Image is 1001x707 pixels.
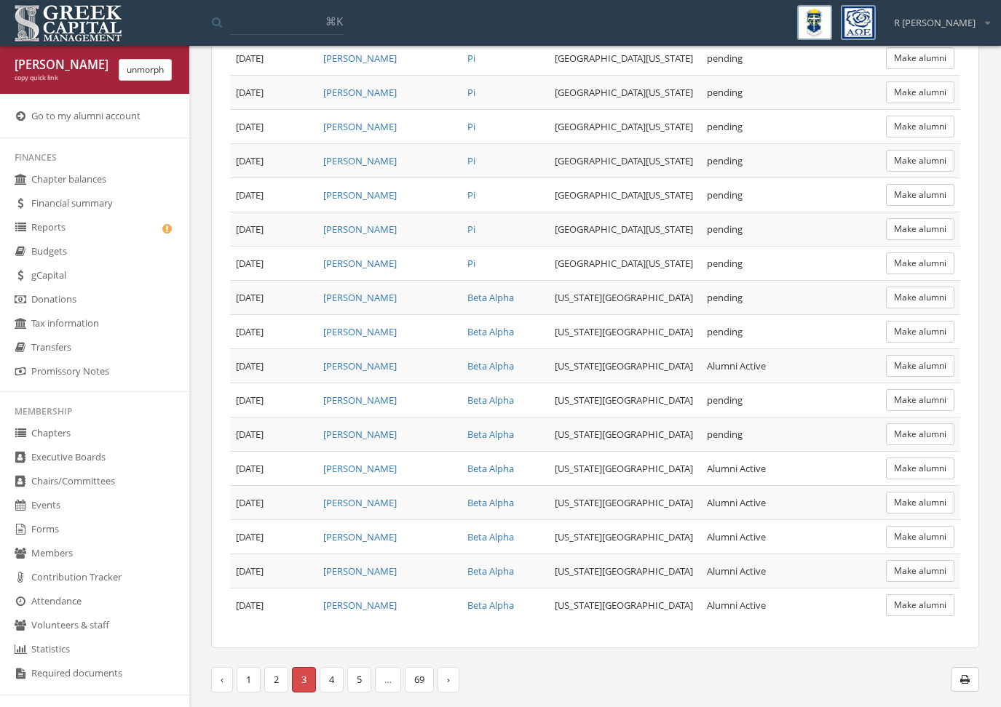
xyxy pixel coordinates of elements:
[236,496,264,509] span: [DATE]
[264,667,288,692] a: 2
[236,291,264,304] span: [DATE]
[886,150,954,172] button: Make alumni
[236,530,264,543] span: [DATE]
[467,530,514,543] a: Beta Alpha
[236,120,264,133] span: [DATE]
[467,599,514,612] a: Beta Alpha
[467,496,514,509] a: Beta Alpha
[701,554,880,588] td: Alumni Active
[886,116,954,137] button: Make alumni
[323,223,397,236] a: [PERSON_NAME]
[15,73,108,83] div: copy quick link
[376,667,401,692] li: More
[701,520,880,554] td: Alumni Active
[236,325,264,338] span: [DATE]
[549,247,701,281] td: [GEOGRAPHIC_DATA][US_STATE]
[701,315,880,349] td: pending
[323,428,397,441] a: [PERSON_NAME]
[237,667,261,692] a: 1
[549,110,701,144] td: [GEOGRAPHIC_DATA][US_STATE]
[886,321,954,343] button: Make alumni
[549,178,701,212] td: [GEOGRAPHIC_DATA][US_STATE]
[323,86,397,99] span: [PERSON_NAME]
[886,252,954,274] button: Make alumni
[323,530,397,543] a: [PERSON_NAME]
[236,394,264,407] span: [DATE]
[236,223,264,236] span: [DATE]
[701,588,880,623] td: Alumni Active
[886,81,954,103] button: Make alumni
[701,144,880,178] td: pending
[325,14,343,28] span: ⌘K
[211,667,233,692] a: ‹
[701,247,880,281] td: pending
[549,383,701,418] td: [US_STATE][GEOGRAPHIC_DATA]
[886,389,954,411] button: Make alumni
[467,564,514,578] a: Beta Alpha
[701,383,880,418] td: pending
[467,257,475,270] a: Pi
[701,452,880,486] td: Alumni Active
[885,5,990,30] div: R [PERSON_NAME]
[119,59,172,81] button: unmorph
[236,188,264,201] span: [DATE]
[886,47,954,69] button: Make alumni
[323,599,397,612] span: [PERSON_NAME]
[549,486,701,520] td: [US_STATE][GEOGRAPHIC_DATA]
[549,144,701,178] td: [GEOGRAPHIC_DATA][US_STATE]
[347,667,371,692] a: 5
[701,349,880,383] td: Alumni Active
[701,418,880,452] td: pending
[236,359,264,372] span: [DATE]
[467,462,514,475] a: Beta Alpha
[549,418,701,452] td: [US_STATE][GEOGRAPHIC_DATA]
[549,281,701,315] td: [US_STATE][GEOGRAPHIC_DATA]
[323,154,397,167] a: [PERSON_NAME]
[701,212,880,247] td: pending
[323,359,397,372] a: [PERSON_NAME]
[701,41,880,76] td: pending
[236,462,264,475] span: [DATE]
[236,86,264,99] span: [DATE]
[323,291,397,304] a: [PERSON_NAME]
[894,16,976,30] span: R [PERSON_NAME]
[323,564,397,578] a: [PERSON_NAME]
[292,667,316,692] span: 3
[236,257,264,270] span: [DATE]
[467,325,514,338] a: Beta Alpha
[320,667,344,692] a: 4
[236,599,264,612] span: [DATE]
[323,52,397,65] a: [PERSON_NAME]
[701,486,880,520] td: Alumni Active
[467,428,514,441] a: Beta Alpha
[549,349,701,383] td: [US_STATE][GEOGRAPHIC_DATA]
[549,212,701,247] td: [GEOGRAPHIC_DATA][US_STATE]
[323,496,397,509] a: [PERSON_NAME]
[323,257,397,270] a: [PERSON_NAME]
[438,667,459,692] a: ›
[549,41,701,76] td: [GEOGRAPHIC_DATA][US_STATE]
[467,223,475,236] a: Pi
[886,423,954,445] button: Make alumni
[323,325,397,338] a: [PERSON_NAME]
[236,428,264,441] span: [DATE]
[467,394,514,407] a: Beta Alpha
[701,178,880,212] td: pending
[323,394,397,407] span: [PERSON_NAME]
[323,462,397,475] a: [PERSON_NAME]
[467,120,475,133] a: Pi
[236,154,264,167] span: [DATE]
[886,594,954,616] button: Make alumni
[467,291,514,304] a: Beta Alpha
[323,120,397,133] span: [PERSON_NAME]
